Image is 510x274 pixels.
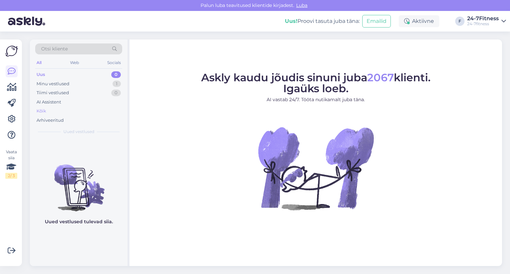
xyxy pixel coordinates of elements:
[69,58,80,67] div: Web
[41,45,68,52] span: Otsi kliente
[37,99,61,105] div: AI Assistent
[399,15,439,27] div: Aktiivne
[111,71,121,78] div: 0
[35,58,43,67] div: All
[294,2,309,8] span: Luba
[5,173,17,179] div: 2 / 3
[467,16,499,21] div: 24-7Fitness
[5,45,18,57] img: Askly Logo
[455,17,465,26] div: F
[45,218,113,225] p: Uued vestlused tulevad siia.
[37,108,46,114] div: Kõik
[201,96,431,103] p: AI vastab 24/7. Tööta nutikamalt juba täna.
[5,149,17,179] div: Vaata siia
[113,81,121,87] div: 1
[467,16,506,27] a: 24-7Fitness24-7fitness
[256,108,376,228] img: No Chat active
[37,81,69,87] div: Minu vestlused
[63,129,94,135] span: Uued vestlused
[30,153,127,212] img: No chats
[37,71,45,78] div: Uus
[37,90,69,96] div: Tiimi vestlused
[285,18,297,24] b: Uus!
[37,117,64,124] div: Arhiveeritud
[201,71,431,95] span: Askly kaudu jõudis sinuni juba klienti. Igaüks loeb.
[362,15,391,28] button: Emailid
[367,71,394,84] span: 2067
[285,17,360,25] div: Proovi tasuta juba täna:
[467,21,499,27] div: 24-7fitness
[106,58,122,67] div: Socials
[111,90,121,96] div: 0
